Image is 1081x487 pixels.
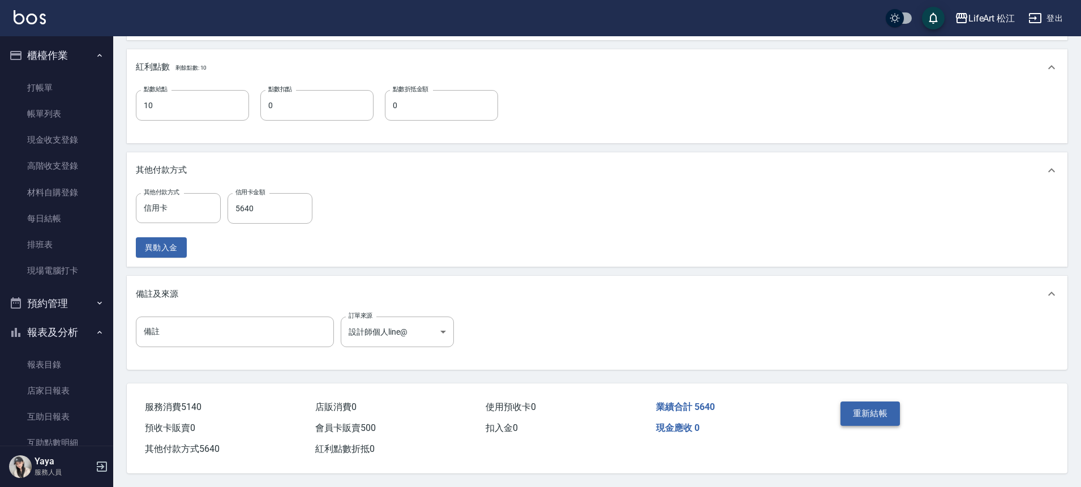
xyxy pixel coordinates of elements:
button: 櫃檯作業 [5,41,109,70]
div: LifeArt 松江 [968,11,1015,25]
label: 其他付款方式 [144,188,179,196]
span: 預收卡販賣 0 [145,422,195,433]
a: 打帳單 [5,75,109,101]
button: LifeArt 松江 [950,7,1020,30]
label: 信用卡金額 [235,188,265,196]
label: 訂單來源 [349,311,372,320]
a: 互助日報表 [5,404,109,430]
a: 現金收支登錄 [5,127,109,153]
button: 預約管理 [5,289,109,318]
a: 互助點數明細 [5,430,109,456]
div: 設計師個人line@ [341,317,454,347]
p: 備註及來源 [136,288,178,300]
span: 使用預收卡 0 [486,401,536,412]
span: 剩餘點數: 10 [175,65,207,71]
span: 扣入金 0 [486,422,518,433]
a: 高階收支登錄 [5,153,109,179]
label: 點數給點 [144,85,168,93]
img: Person [9,455,32,478]
a: 每日結帳 [5,206,109,232]
p: 紅利點數 [136,61,207,74]
div: 其他付款方式 [127,152,1067,189]
label: 點數折抵金額 [393,85,428,93]
button: save [922,7,945,29]
a: 報表目錄 [5,352,109,378]
label: 點數扣點 [268,85,292,93]
button: 報表及分析 [5,318,109,347]
a: 現場電腦打卡 [5,258,109,284]
button: 異動入金 [136,237,187,258]
span: 現金應收 0 [656,422,700,433]
span: 其他付款方式 5640 [145,443,220,454]
p: 服務人員 [35,467,92,477]
button: 重新結帳 [840,401,900,425]
p: 其他付款方式 [136,164,187,176]
h5: Yaya [35,456,92,467]
a: 排班表 [5,232,109,258]
span: 店販消費 0 [315,401,357,412]
div: 紅利點數剩餘點數: 10 [127,49,1067,86]
img: Logo [14,10,46,24]
div: 備註及來源 [127,276,1067,312]
a: 店家日報表 [5,378,109,404]
button: 登出 [1024,8,1067,29]
a: 材料自購登錄 [5,180,109,206]
a: 帳單列表 [5,101,109,127]
span: 服務消費 5140 [145,401,201,412]
span: 紅利點數折抵 0 [315,443,375,454]
span: 業績合計 5640 [656,401,715,412]
span: 會員卡販賣 500 [315,422,376,433]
